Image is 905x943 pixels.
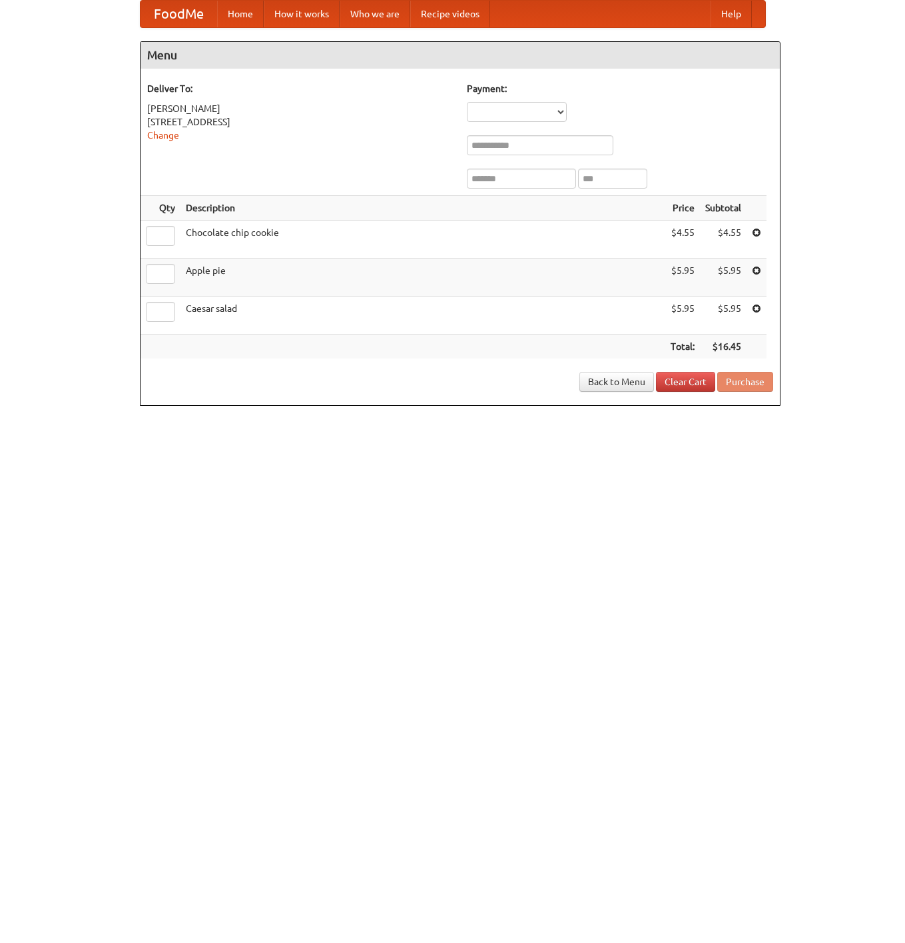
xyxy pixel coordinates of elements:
[217,1,264,27] a: Home
[340,1,410,27] a: Who we are
[711,1,752,27] a: Help
[700,297,747,335] td: $5.95
[180,297,665,335] td: Caesar salad
[264,1,340,27] a: How it works
[700,259,747,297] td: $5.95
[579,372,654,392] a: Back to Menu
[700,221,747,259] td: $4.55
[147,115,453,129] div: [STREET_ADDRESS]
[700,196,747,221] th: Subtotal
[147,130,179,141] a: Change
[665,297,700,335] td: $5.95
[467,82,773,95] h5: Payment:
[141,196,180,221] th: Qty
[717,372,773,392] button: Purchase
[410,1,490,27] a: Recipe videos
[665,335,700,359] th: Total:
[656,372,715,392] a: Clear Cart
[700,335,747,359] th: $16.45
[180,259,665,297] td: Apple pie
[180,221,665,259] td: Chocolate chip cookie
[180,196,665,221] th: Description
[147,82,453,95] h5: Deliver To:
[141,1,217,27] a: FoodMe
[665,221,700,259] td: $4.55
[147,102,453,115] div: [PERSON_NAME]
[665,259,700,297] td: $5.95
[141,42,780,69] h4: Menu
[665,196,700,221] th: Price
